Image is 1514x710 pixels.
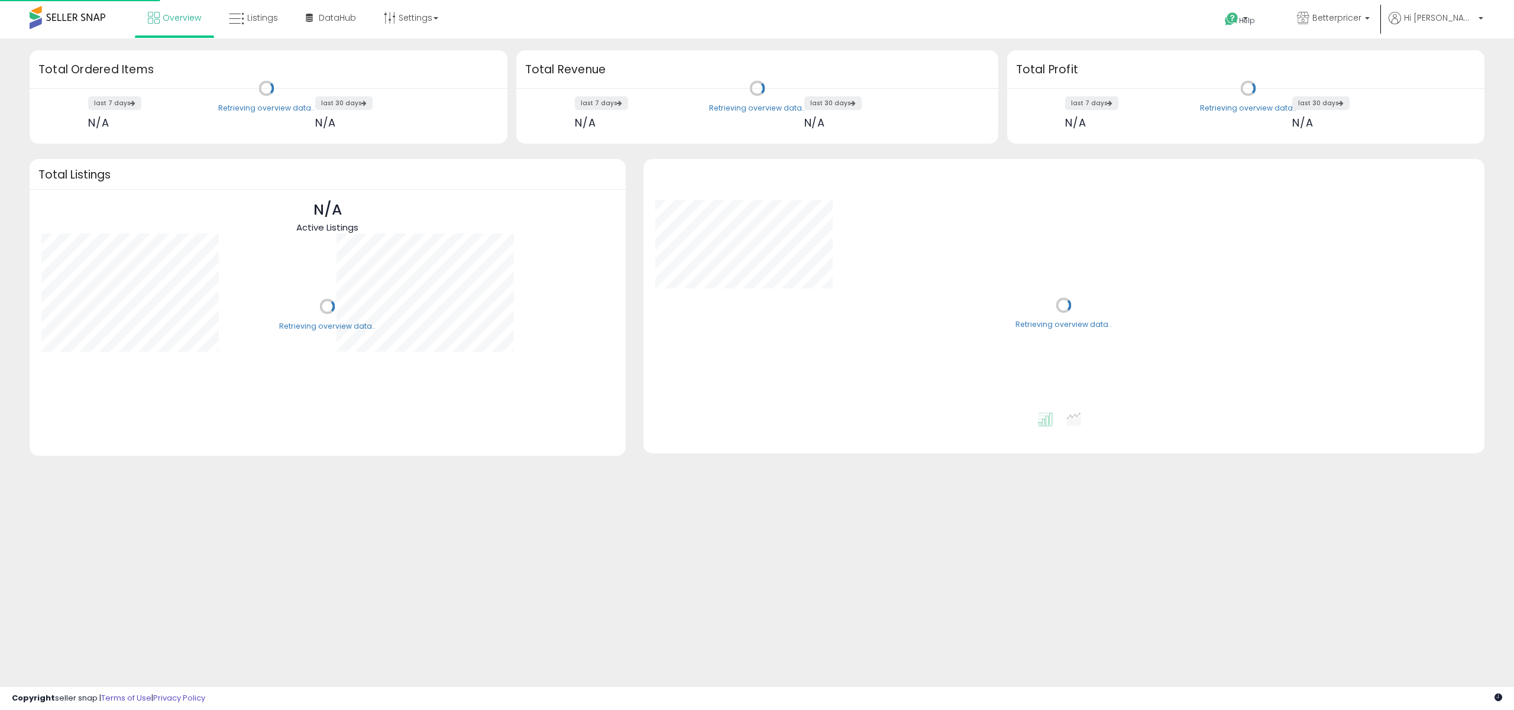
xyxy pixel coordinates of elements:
div: Retrieving overview data.. [279,321,376,332]
span: Overview [163,12,201,24]
div: Retrieving overview data.. [1015,320,1112,330]
div: Retrieving overview data.. [218,103,315,114]
div: Retrieving overview data.. [1200,103,1296,114]
span: DataHub [319,12,356,24]
span: Hi [PERSON_NAME] [1404,12,1475,24]
i: Get Help [1224,12,1239,27]
div: Retrieving overview data.. [709,103,805,114]
span: Betterpricer [1312,12,1361,24]
span: Listings [247,12,278,24]
span: Help [1239,15,1255,25]
a: Help [1215,3,1278,38]
a: Hi [PERSON_NAME] [1389,12,1483,38]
